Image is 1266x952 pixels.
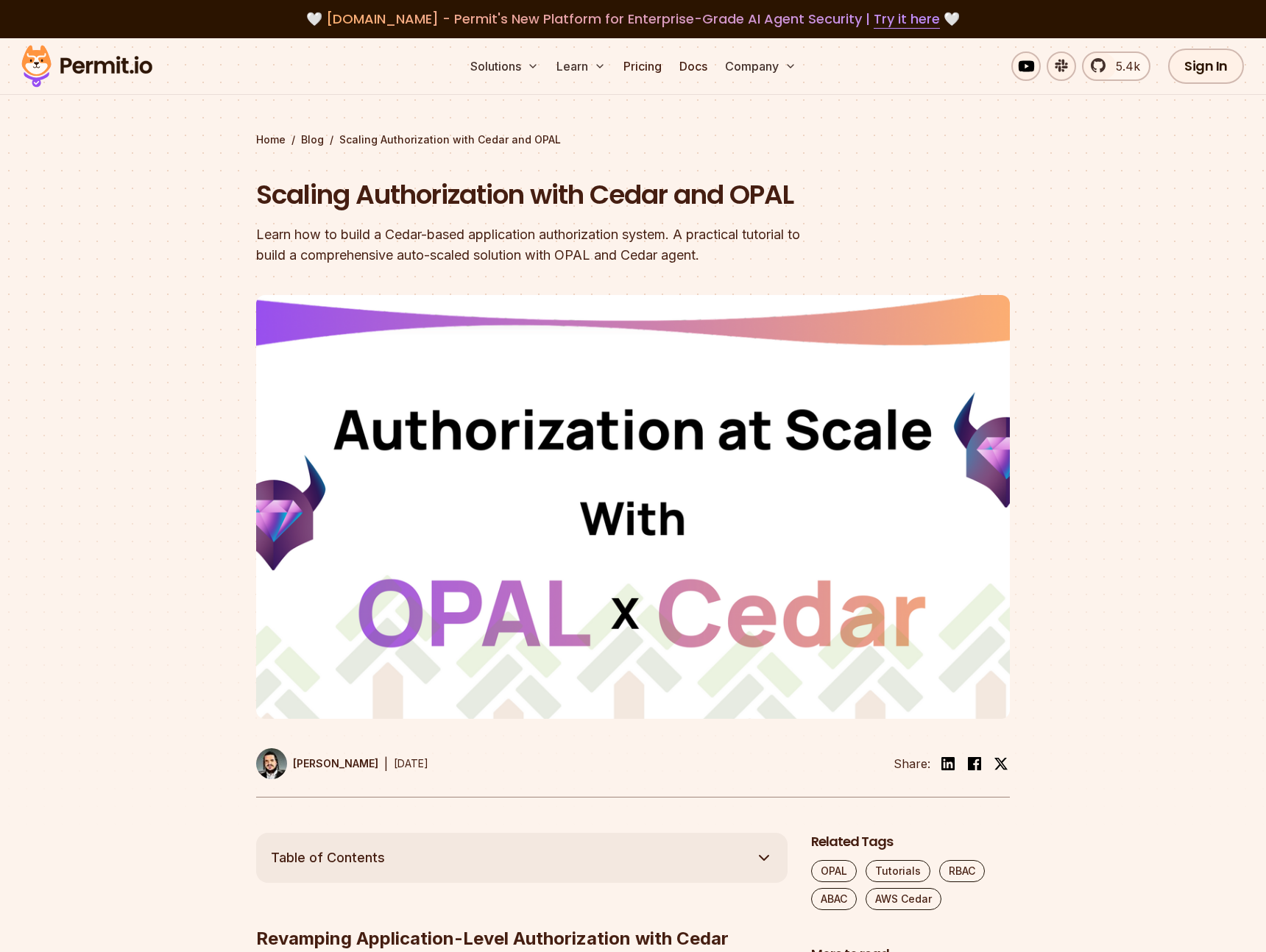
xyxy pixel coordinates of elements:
img: Gabriel L. Manor [256,748,287,779]
a: OPAL [811,860,857,882]
img: Permit logo [15,41,159,91]
div: | [384,755,388,772]
a: Tutorials [866,860,930,882]
h2: Revamping Application-Level Authorization with Cedar [256,868,788,951]
div: Learn how to build a Cedar-based application authorization system. A practical tutorial to build ... [256,224,821,266]
div: / / [256,132,1010,147]
a: RBAC [939,860,985,882]
a: [PERSON_NAME] [256,748,378,779]
time: [DATE] [394,757,428,770]
a: ABAC [811,888,857,910]
button: Solutions [464,51,545,81]
img: facebook [966,755,983,772]
p: [PERSON_NAME] [293,756,378,771]
button: Company [719,51,802,81]
button: Table of Contents [256,833,788,883]
span: [DOMAIN_NAME] - Permit's New Platform for Enterprise-Grade AI Agent Security | [326,10,940,28]
a: Try it here [874,10,940,29]
img: twitter [994,756,1008,771]
a: Home [256,132,286,147]
h2: Related Tags [811,833,1010,851]
span: 5.4k [1107,57,1140,75]
div: 🤍 🤍 [35,9,1231,29]
button: Learn [551,51,612,81]
a: Sign In [1168,49,1244,84]
span: Table of Contents [271,848,385,868]
img: linkedin [939,755,957,772]
a: 5.4k [1082,51,1150,81]
a: AWS Cedar [866,888,941,910]
li: Share: [894,755,930,772]
a: Pricing [618,51,668,81]
img: Scaling Authorization with Cedar and OPAL [256,295,1010,719]
h1: Scaling Authorization with Cedar and OPAL [256,177,821,213]
a: Docs [673,51,713,81]
a: Blog [301,132,324,147]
